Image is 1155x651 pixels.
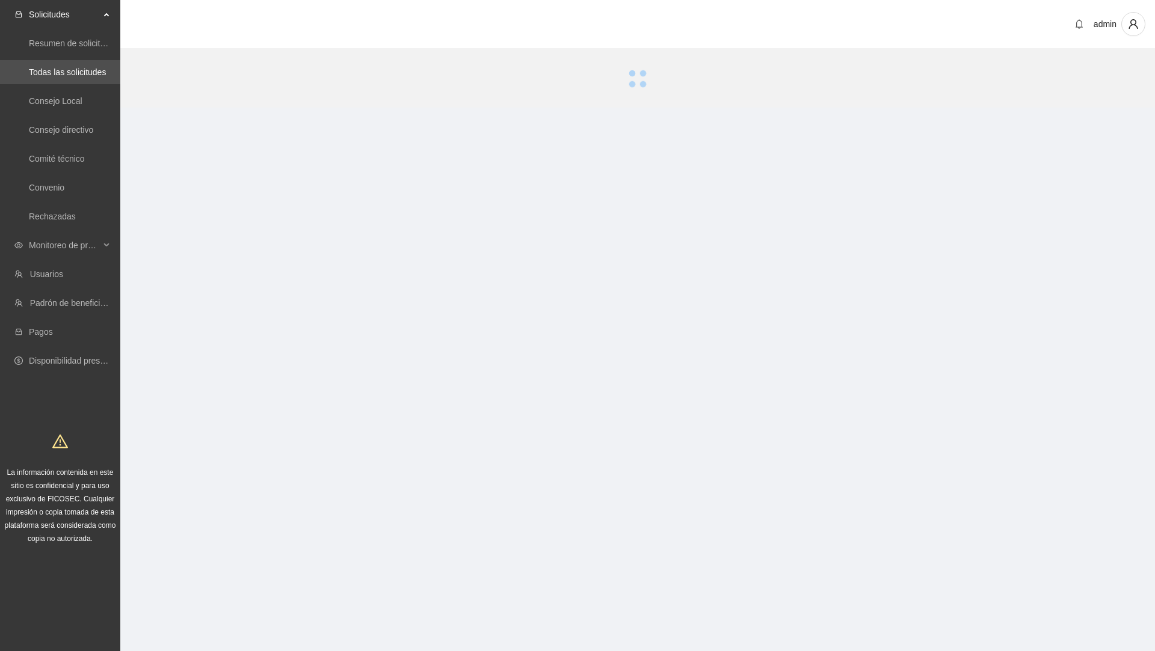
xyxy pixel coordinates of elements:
span: Monitoreo de proyectos [29,233,100,257]
a: Pagos [29,327,53,337]
a: Disponibilidad presupuestal [29,356,132,365]
a: Usuarios [30,269,63,279]
a: Consejo directivo [29,125,93,135]
a: Todas las solicitudes [29,67,106,77]
span: eye [14,241,23,249]
span: bell [1070,19,1088,29]
a: Rechazadas [29,212,76,221]
button: bell [1070,14,1089,34]
span: user [1122,19,1145,29]
a: Consejo Local [29,96,82,106]
span: warning [52,433,68,449]
span: Solicitudes [29,2,100,26]
a: Convenio [29,183,64,192]
span: inbox [14,10,23,19]
span: La información contenida en este sitio es confidencial y para uso exclusivo de FICOSEC. Cualquier... [5,468,116,543]
button: user [1121,12,1145,36]
a: Resumen de solicitudes por aprobar [29,38,164,48]
span: admin [1094,19,1116,29]
a: Padrón de beneficiarios [30,298,119,308]
a: Comité técnico [29,154,85,164]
